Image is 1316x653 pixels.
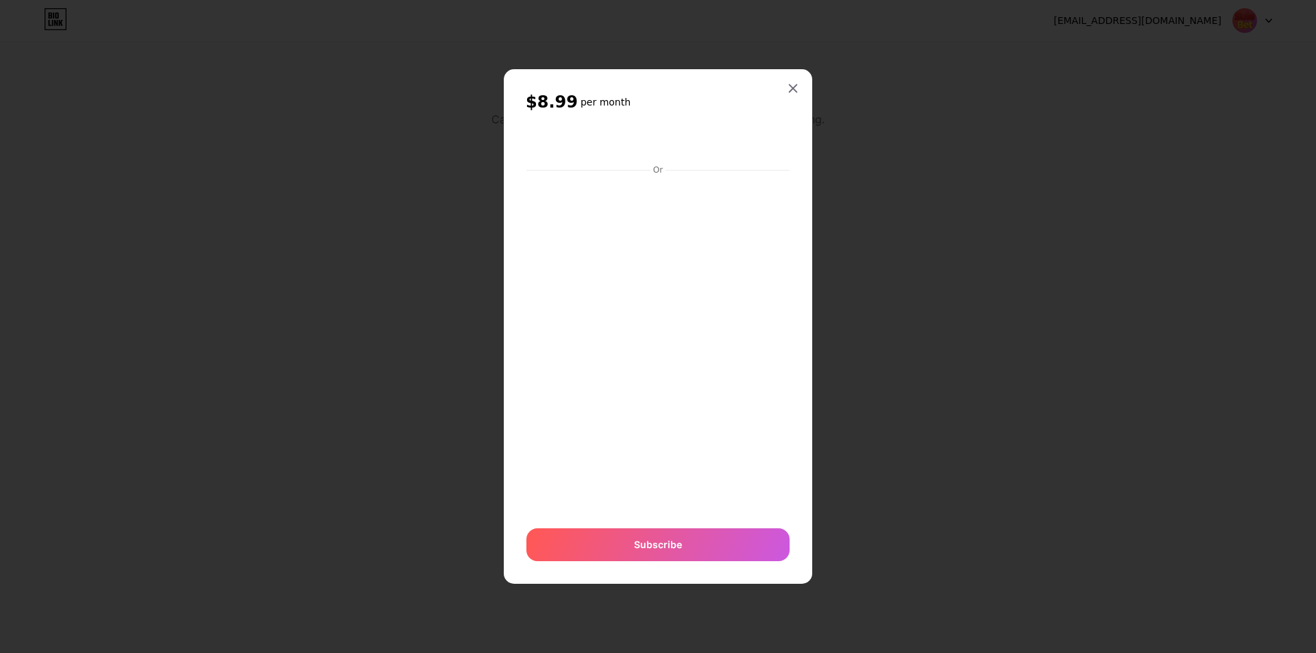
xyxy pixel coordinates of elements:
[634,537,682,552] span: Subscribe
[650,164,666,175] div: Or
[581,95,631,109] h6: per month
[526,91,578,113] span: $8.99
[524,177,792,515] iframe: Secure payment input frame
[526,127,790,160] iframe: Secure payment button frame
